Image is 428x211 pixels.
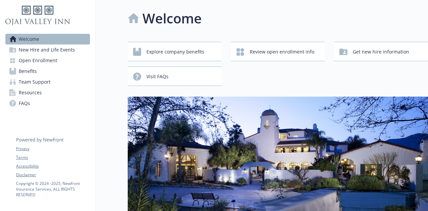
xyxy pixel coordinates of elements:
a: Accessibility [16,163,90,169]
a: Disclaimer [16,172,90,178]
a: Welcome [5,34,90,44]
a: New Hire and Life Events [5,44,90,55]
span: FAQs [19,98,30,109]
span: Team Support [19,77,50,87]
span: Visit FAQs [146,70,169,83]
a: Privacy [16,146,90,152]
button: Visit FAQs [128,67,222,86]
button: Explore company benefits [128,42,222,61]
a: Benefits [5,66,90,77]
a: FAQs [5,98,90,109]
span: Explore company benefits [146,45,204,58]
h1: Welcome [142,8,202,28]
button: Review open enrollment info [231,42,325,61]
a: Terms [16,154,90,161]
span: Review open enrollment info [250,45,314,58]
p: Copyright © 2024 - 2025 , Newfront Insurance Services, ALL RIGHTS RESERVED [16,181,90,198]
button: Get new hire information [334,42,428,61]
span: Resources [19,87,42,98]
a: Resources [5,87,90,98]
span: Open Enrollment [19,55,57,66]
span: New Hire and Life Events [19,44,75,55]
span: Benefits [19,66,37,77]
a: Team Support [5,77,90,87]
span: Get new hire information [353,45,409,58]
span: Welcome [19,34,39,44]
a: Open Enrollment [5,55,90,66]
